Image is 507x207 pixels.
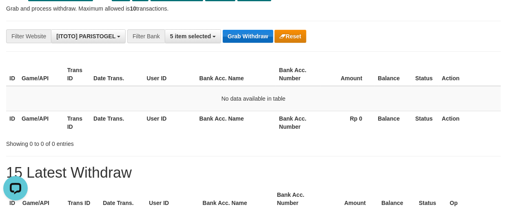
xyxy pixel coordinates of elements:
[374,63,412,86] th: Balance
[144,63,196,86] th: User ID
[223,30,273,43] button: Grab Withdraw
[276,111,321,134] th: Bank Acc. Number
[412,63,438,86] th: Status
[64,111,90,134] th: Trans ID
[196,63,276,86] th: Bank Acc. Name
[6,29,51,43] div: Filter Website
[374,111,412,134] th: Balance
[56,33,115,40] span: [ITOTO] PARISTOGEL
[130,5,136,12] strong: 10
[412,111,438,134] th: Status
[170,33,211,40] span: 5 item selected
[275,30,306,43] button: Reset
[438,63,501,86] th: Action
[165,29,221,43] button: 5 item selected
[438,111,501,134] th: Action
[90,111,143,134] th: Date Trans.
[6,137,205,148] div: Showing 0 to 0 of 0 entries
[196,111,276,134] th: Bank Acc. Name
[3,3,28,28] button: Open LiveChat chat widget
[6,4,501,13] p: Grab and process withdraw. Maximum allowed is transactions.
[64,63,90,86] th: Trans ID
[144,111,196,134] th: User ID
[6,165,501,181] h1: 15 Latest Withdraw
[6,63,18,86] th: ID
[127,29,165,43] div: Filter Bank
[6,86,501,111] td: No data available in table
[18,63,64,86] th: Game/API
[18,111,64,134] th: Game/API
[51,29,126,43] button: [ITOTO] PARISTOGEL
[321,63,374,86] th: Amount
[276,63,321,86] th: Bank Acc. Number
[90,63,143,86] th: Date Trans.
[321,111,374,134] th: Rp 0
[6,111,18,134] th: ID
